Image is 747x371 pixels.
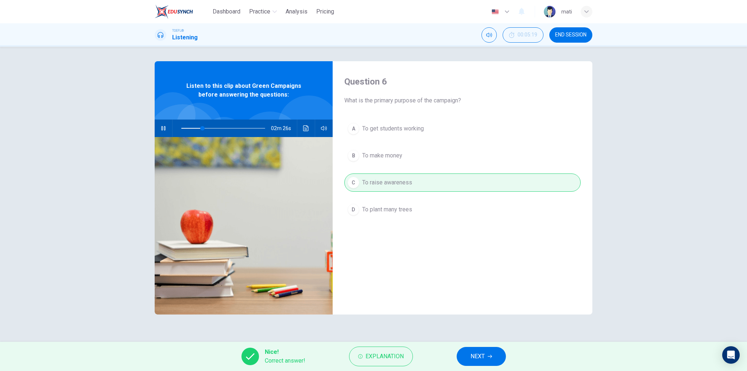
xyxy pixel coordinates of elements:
span: NEXT [471,351,485,362]
span: Correct answer! [265,356,305,365]
a: EduSynch logo [155,4,210,19]
button: 00:05:19 [503,27,543,43]
div: Hide [503,27,543,43]
button: Click to see the audio transcription [300,120,312,137]
img: EduSynch logo [155,4,193,19]
span: 00:05:19 [518,32,537,38]
h1: Listening [172,33,198,42]
span: TOEFL® [172,28,184,33]
span: Dashboard [213,7,240,16]
span: What is the primary purpose of the campaign? [344,96,581,105]
span: Pricing [316,7,334,16]
span: Nice! [265,348,305,356]
button: Dashboard [210,5,243,18]
button: NEXT [457,347,506,366]
img: Profile picture [544,6,556,17]
span: Analysis [286,7,307,16]
button: Pricing [313,5,337,18]
span: 02m 26s [271,120,297,137]
div: mati [561,7,572,16]
div: Mute [481,27,497,43]
span: Practice [249,7,270,16]
button: Explanation [349,347,413,366]
button: Practice [246,5,280,18]
span: Listen to this clip about Green Campaigns before answering the questions: [178,82,309,99]
h4: Question 6 [344,76,581,87]
span: Explanation [365,351,404,362]
img: en [491,9,500,15]
div: Open Intercom Messenger [722,346,740,364]
span: END SESSION [555,32,587,38]
img: Listen to this clip about Green Campaigns before answering the questions: [155,137,333,315]
button: Analysis [283,5,310,18]
button: END SESSION [549,27,592,43]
